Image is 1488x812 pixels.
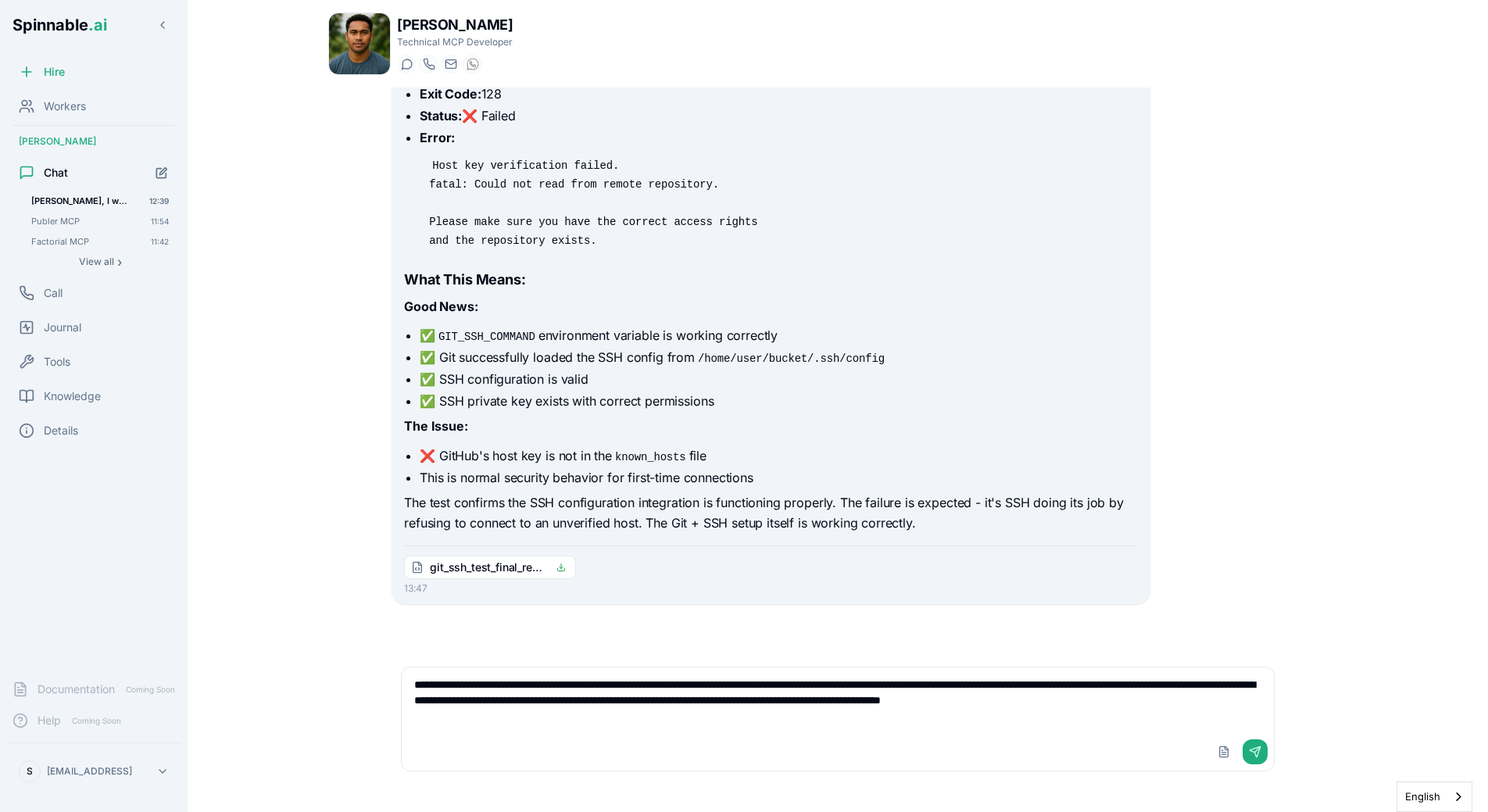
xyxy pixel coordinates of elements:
code: Host key verification failed. fatal: Could not read from remote repository. Please make sure you ... [429,158,757,249]
button: Start a call with Liam Kim [419,55,438,73]
span: Coming Soon [67,714,126,728]
li: ✅ SSH private key exists with correct permissions [420,392,1137,410]
div: [PERSON_NAME] [6,129,181,154]
span: Liam, I want you to use your sandbox to: 1) Install git 2) Test a call to git: `ssh -T git@git... [31,195,127,206]
span: Help [38,713,61,728]
aside: Language selected: English [1397,782,1472,812]
button: Send email to liam.kim@getspinnable.ai [441,55,460,73]
span: › [117,256,122,268]
button: WhatsApp [463,55,481,73]
p: Technical MCP Developer [397,36,513,48]
strong: Exit Code: [420,86,481,102]
strong: Good News: [404,299,478,314]
span: Spinnable [13,16,107,34]
span: .ai [88,16,107,34]
span: Documentation [38,681,115,697]
li: ❌ GitHub's host key is not in the file [420,446,1137,465]
span: Call [44,285,63,301]
h3: What This Means: [404,269,1137,291]
h1: [PERSON_NAME] [397,14,513,36]
code: GIT_SSH_COMMAND [435,329,538,345]
li: ✅ SSH configuration is valid [420,370,1137,388]
span: Details [44,423,78,438]
span: Hire [44,64,65,80]
img: Liam Kim [329,13,390,74]
a: English [1397,782,1472,811]
strong: The Issue: [404,418,467,434]
span: S [27,765,33,778]
strong: Error: [420,130,455,145]
span: git_ssh_test_final_report.md [430,560,547,575]
button: Start new chat [148,159,175,186]
li: This is normal security behavior for first-time connections [420,468,1137,487]
div: 13:47 [404,582,1137,595]
li: 128 [420,84,1137,103]
span: Coming Soon [121,682,180,697]
button: Start a chat with Liam Kim [397,55,416,73]
li: ✅ environment variable is working correctly [420,326,1137,345]
span: Knowledge [44,388,101,404]
p: [EMAIL_ADDRESS] [47,765,132,778]
button: S[EMAIL_ADDRESS] [13,756,175,787]
code: known_hosts [612,449,689,465]
span: Tools [44,354,70,370]
button: Show all conversations [25,252,175,271]
span: Factorial MCP [31,236,129,247]
button: Click to download [553,560,569,575]
code: /home/user/bucket/.ssh/config [695,351,888,367]
strong: Status: [420,108,462,123]
span: Journal [44,320,81,335]
div: Language [1397,782,1472,812]
span: View all [79,256,114,268]
span: 11:54 [151,216,169,227]
p: The test confirms the SSH configuration integration is functioning properly. The failure is expec... [404,493,1137,533]
span: Publer MCP [31,216,129,227]
span: 11:42 [151,236,169,247]
li: ✅ Git successfully loaded the SSH config from [420,348,1137,367]
span: Workers [44,98,86,114]
li: ❌ Failed [420,106,1137,125]
span: 12:39 [149,195,169,206]
span: Chat [44,165,68,181]
img: WhatsApp [467,58,479,70]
